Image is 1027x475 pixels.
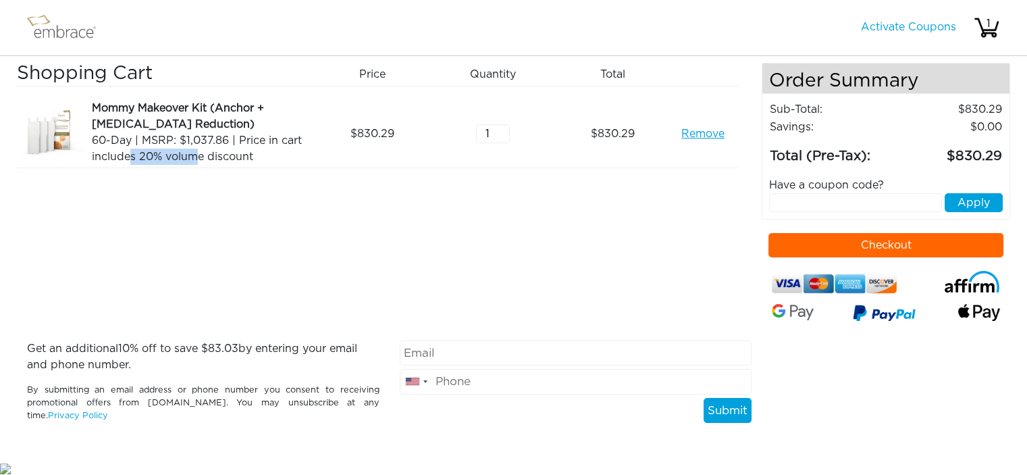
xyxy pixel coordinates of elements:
[769,118,897,136] td: Savings :
[92,132,307,165] div: 60-Day | MSRP: $1,037.86 | Price in cart includes 20% volume discount
[400,341,752,366] input: Email
[975,16,1002,32] div: 1
[769,136,897,167] td: Total (Pre-Tax):
[470,66,516,82] span: Quantity
[48,411,108,420] a: Privacy Policy
[704,398,752,424] button: Submit
[973,14,1000,41] img: cart
[317,63,438,86] div: Price
[772,271,897,297] img: credit-cards.png
[350,126,394,142] span: 830.29
[759,177,1013,193] div: Have a coupon code?
[24,11,111,45] img: logo.png
[768,233,1003,257] button: Checkout
[853,301,916,327] img: paypal-v3.png
[27,384,379,423] p: By submitting an email address or phone number you consent to receiving promotional offers from [...
[400,370,431,394] div: United States: +1
[958,304,1000,321] img: fullApplePay.png
[897,101,1003,118] td: 830.29
[591,126,635,142] span: 830.29
[772,304,814,320] img: Google-Pay-Logo.svg
[681,126,725,142] a: Remove
[945,193,1003,212] button: Apply
[769,101,897,118] td: Sub-Total:
[897,118,1003,136] td: 0.00
[762,64,1009,94] h4: Order Summary
[208,343,238,354] span: 83.03
[973,22,1000,32] a: 1
[897,136,1003,167] td: 830.29
[944,271,1000,293] img: affirm-logo.svg
[861,22,956,32] a: Activate Coupons
[27,341,379,373] p: Get an additional % off to save $ by entering your email and phone number.
[92,100,307,132] div: Mommy Makeover Kit (Anchor + [MEDICAL_DATA] Reduction)
[17,63,307,86] h3: Shopping Cart
[118,343,130,354] span: 10
[400,369,752,395] input: Phone
[558,63,678,86] div: Total
[17,100,84,168] img: 7ce86e4a-8ce9-11e7-b542-02e45ca4b85b.jpeg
